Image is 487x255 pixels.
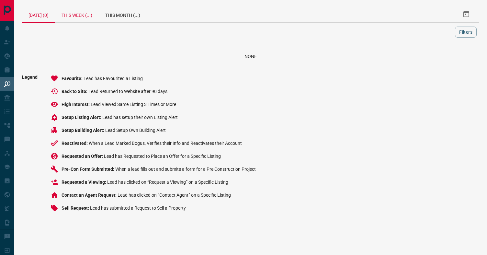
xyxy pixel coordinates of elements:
[62,167,115,172] span: Pre-Con Form Submitted
[107,180,228,185] span: Lead has clicked on “Request a Viewing” on a Specific Listing
[62,205,90,211] span: Sell Request
[88,89,167,94] span: Lead Returned to Website after 90 days
[62,115,102,120] span: Setup Listing Alert
[89,141,242,146] span: When a Lead Marked Bogus, Verifies their Info and Reactivates their Account
[62,192,118,198] span: Contact an Agent Request
[99,6,147,22] div: This Month (...)
[102,115,178,120] span: Lead has setup their own Listing Alert
[62,141,89,146] span: Reactivated
[62,102,91,107] span: High Interest
[455,27,477,38] button: Filters
[90,205,186,211] span: Lead has submitted a Request to Sell a Property
[104,154,221,159] span: Lead has Requested to Place an Offer for a Specific Listing
[84,76,143,81] span: Lead has Favourited a Listing
[62,128,105,133] span: Setup Building Alert
[62,180,107,185] span: Requested a Viewing
[115,167,256,172] span: When a lead fills out and submits a form for a Pre Construction Project
[91,102,176,107] span: Lead Viewed Same Listing 3 Times or More
[62,154,104,159] span: Requested an Offer
[22,75,38,217] span: Legend
[62,89,88,94] span: Back to Site
[30,54,471,59] div: None
[118,192,231,198] span: Lead has clicked on “Contact Agent” on a Specific Listing
[459,6,474,22] button: Select Date Range
[22,6,55,23] div: [DATE] (0)
[55,6,99,22] div: This Week (...)
[62,76,84,81] span: Favourite
[105,128,166,133] span: Lead Setup Own Building Alert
